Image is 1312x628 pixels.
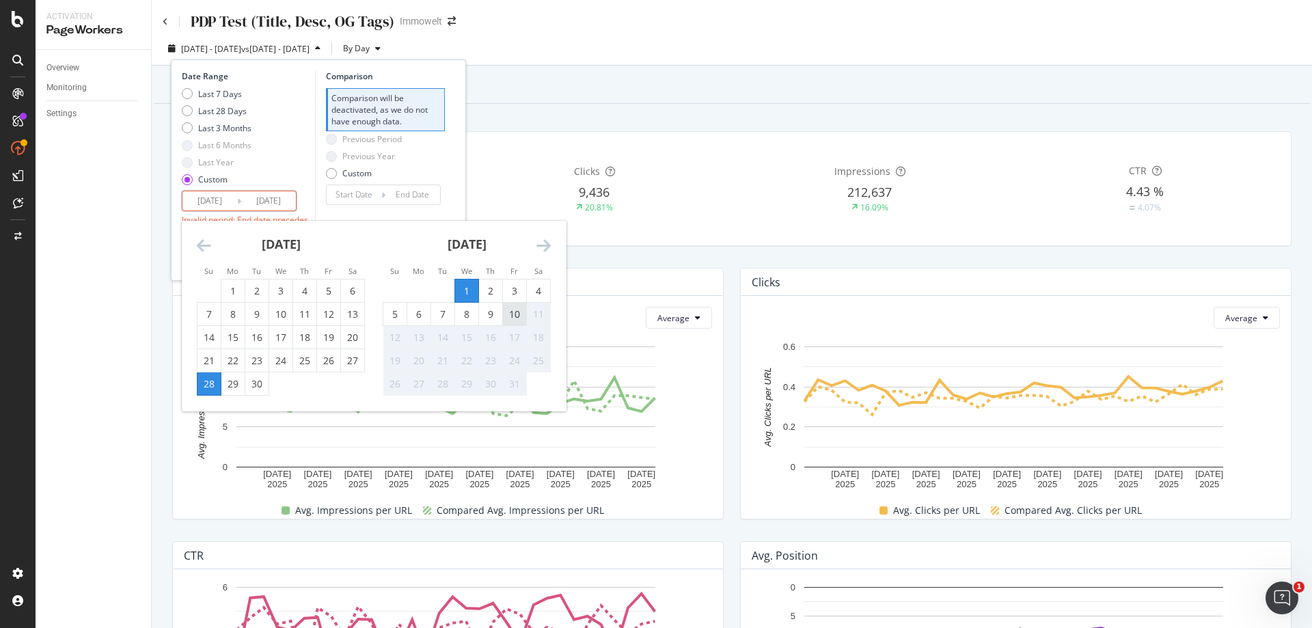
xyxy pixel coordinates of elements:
[455,331,478,344] div: 15
[182,88,251,100] div: Last 7 Days
[431,377,454,391] div: 28
[993,469,1021,479] text: [DATE]
[503,349,527,372] td: Not available. Friday, October 24, 2025
[198,174,228,185] div: Custom
[341,279,365,303] td: Choose Saturday, September 6, 2025 as your check-out date. It’s available.
[197,237,211,254] div: Move backward to switch to the previous month.
[383,372,407,396] td: Not available. Sunday, October 26, 2025
[752,275,780,289] div: Clicks
[223,462,228,472] text: 0
[293,303,317,326] td: Choose Thursday, September 11, 2025 as your check-out date. It’s available.
[579,184,610,200] span: 9,436
[197,377,221,391] div: 28
[783,422,795,433] text: 0.2
[182,174,251,185] div: Custom
[163,18,168,26] a: Click to go back
[269,331,292,344] div: 17
[407,354,430,368] div: 20
[527,284,550,298] div: 4
[448,16,456,26] div: arrow-right-arrow-left
[831,469,859,479] text: [DATE]
[407,331,430,344] div: 13
[221,354,245,368] div: 22
[438,266,447,276] small: Tu
[407,308,430,321] div: 6
[752,549,818,562] div: Avg. position
[245,377,269,391] div: 30
[534,266,543,276] small: Sa
[293,326,317,349] td: Choose Thursday, September 18, 2025 as your check-out date. It’s available.
[326,133,402,145] div: Previous Period
[46,107,77,121] div: Settings
[503,326,527,349] td: Not available. Friday, October 17, 2025
[342,167,372,179] div: Custom
[1195,469,1223,479] text: [DATE]
[46,23,140,38] div: PageWorkers
[221,377,245,391] div: 29
[536,237,551,254] div: Move forward to switch to the next month.
[479,331,502,344] div: 16
[341,331,364,344] div: 20
[591,480,611,490] text: 2025
[383,354,407,368] div: 19
[1294,582,1304,592] span: 1
[341,349,365,372] td: Choose Saturday, September 27, 2025 as your check-out date. It’s available.
[182,105,251,117] div: Last 28 Days
[269,326,293,349] td: Choose Wednesday, September 17, 2025 as your check-out date. It’s available.
[221,349,245,372] td: Choose Monday, September 22, 2025 as your check-out date. It’s available.
[431,372,455,396] td: Not available. Tuesday, October 28, 2025
[317,331,340,344] div: 19
[1033,469,1061,479] text: [DATE]
[245,326,269,349] td: Choose Tuesday, September 16, 2025 as your check-out date. It’s available.
[763,368,773,448] text: Avg. Clicks per URL
[269,279,293,303] td: Choose Wednesday, September 3, 2025 as your check-out date. It’s available.
[448,236,487,252] strong: [DATE]
[269,354,292,368] div: 24
[510,480,530,490] text: 2025
[479,284,502,298] div: 2
[431,349,455,372] td: Not available. Tuesday, October 21, 2025
[527,303,551,326] td: Not available. Saturday, October 11, 2025
[348,480,368,490] text: 2025
[479,349,503,372] td: Not available. Thursday, October 23, 2025
[429,480,449,490] text: 2025
[791,462,795,472] text: 0
[783,342,795,352] text: 0.6
[527,354,550,368] div: 25
[221,331,245,344] div: 15
[631,480,651,490] text: 2025
[245,284,269,298] div: 2
[245,279,269,303] td: Choose Tuesday, September 2, 2025 as your check-out date. It’s available.
[341,354,364,368] div: 27
[503,308,526,321] div: 10
[221,303,245,326] td: Choose Monday, September 8, 2025 as your check-out date. It’s available.
[1037,480,1057,490] text: 2025
[293,349,317,372] td: Choose Thursday, September 25, 2025 as your check-out date. It’s available.
[293,308,316,321] div: 11
[506,469,534,479] text: [DATE]
[479,303,503,326] td: Choose Thursday, October 9, 2025 as your check-out date. It’s available.
[269,308,292,321] div: 10
[1130,206,1135,210] img: Equal
[223,582,228,592] text: 6
[385,469,413,479] text: [DATE]
[469,480,489,490] text: 2025
[197,354,221,368] div: 21
[390,266,399,276] small: Su
[245,349,269,372] td: Choose Tuesday, September 23, 2025 as your check-out date. It’s available.
[293,279,317,303] td: Choose Thursday, September 4, 2025 as your check-out date. It’s available.
[326,70,445,82] div: Comparison
[431,326,455,349] td: Not available. Tuesday, October 14, 2025
[269,349,293,372] td: Choose Wednesday, September 24, 2025 as your check-out date. It’s available.
[527,279,551,303] td: Choose Saturday, October 4, 2025 as your check-out date. It’s available.
[46,61,79,75] div: Overview
[245,354,269,368] div: 23
[1214,307,1280,329] button: Average
[341,326,365,349] td: Choose Saturday, September 20, 2025 as your check-out date. It’s available.
[269,303,293,326] td: Choose Wednesday, September 10, 2025 as your check-out date. It’s available.
[341,284,364,298] div: 6
[585,202,613,213] div: 20.81%
[425,469,453,479] text: [DATE]
[182,156,251,168] div: Last Year
[437,502,604,519] span: Compared Avg. Impressions per URL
